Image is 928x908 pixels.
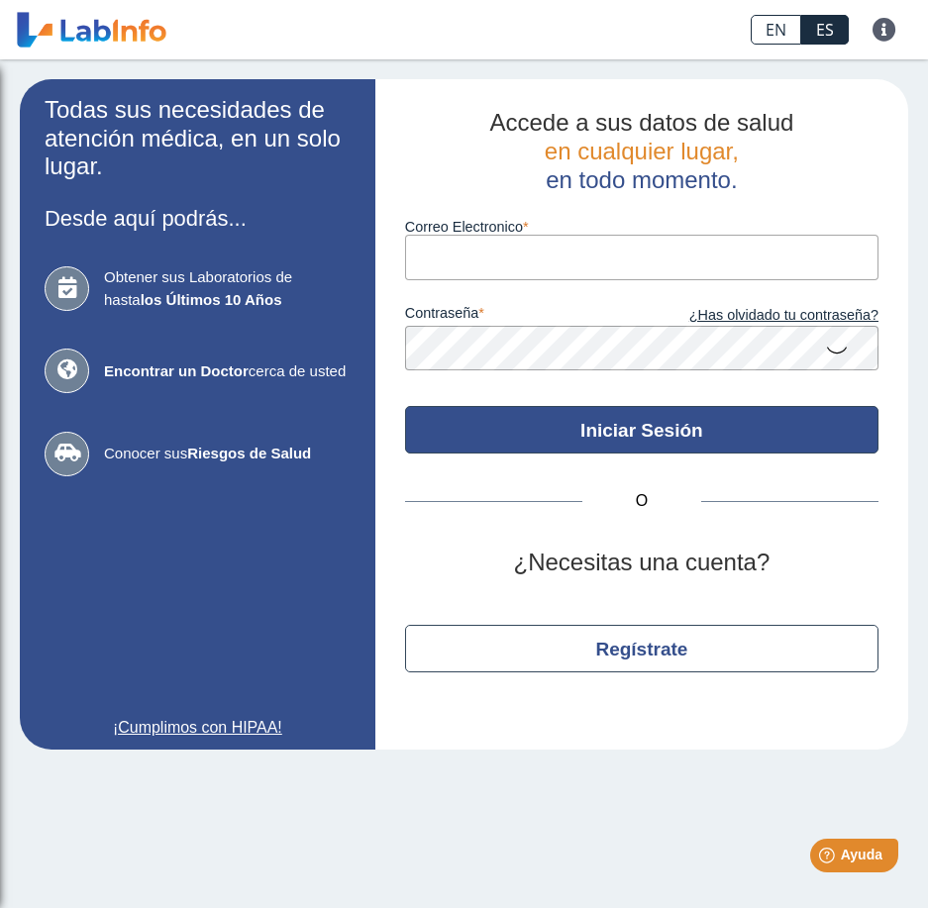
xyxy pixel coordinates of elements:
label: contraseña [405,305,642,327]
a: ¡Cumplimos con HIPAA! [45,716,351,740]
span: Conocer sus [104,443,351,465]
span: Obtener sus Laboratorios de hasta [104,266,351,311]
a: ES [801,15,849,45]
a: ¿Has olvidado tu contraseña? [642,305,878,327]
label: Correo Electronico [405,219,878,235]
h2: ¿Necesitas una cuenta? [405,549,878,577]
button: Iniciar Sesión [405,406,878,454]
b: Riesgos de Salud [187,445,311,461]
span: en todo momento. [546,166,737,193]
h3: Desde aquí podrás... [45,206,351,231]
span: O [582,489,701,513]
h2: Todas sus necesidades de atención médica, en un solo lugar. [45,96,351,181]
b: los Últimos 10 Años [141,291,282,308]
span: cerca de usted [104,360,351,383]
b: Encontrar un Doctor [104,362,249,379]
a: EN [751,15,801,45]
span: en cualquier lugar, [545,138,739,164]
span: Accede a sus datos de salud [489,109,793,136]
button: Regístrate [405,625,878,672]
iframe: Help widget launcher [752,831,906,886]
